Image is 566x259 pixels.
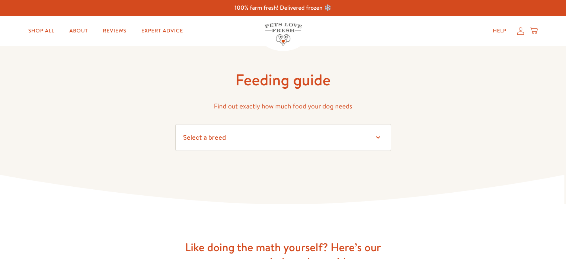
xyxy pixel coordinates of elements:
a: Expert Advice [135,23,189,38]
h1: Feeding guide [175,70,391,90]
a: Help [487,23,512,38]
a: Shop All [22,23,60,38]
img: Pets Love Fresh [265,23,302,45]
a: About [63,23,94,38]
a: Reviews [97,23,132,38]
p: Find out exactly how much food your dog needs [175,101,391,112]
